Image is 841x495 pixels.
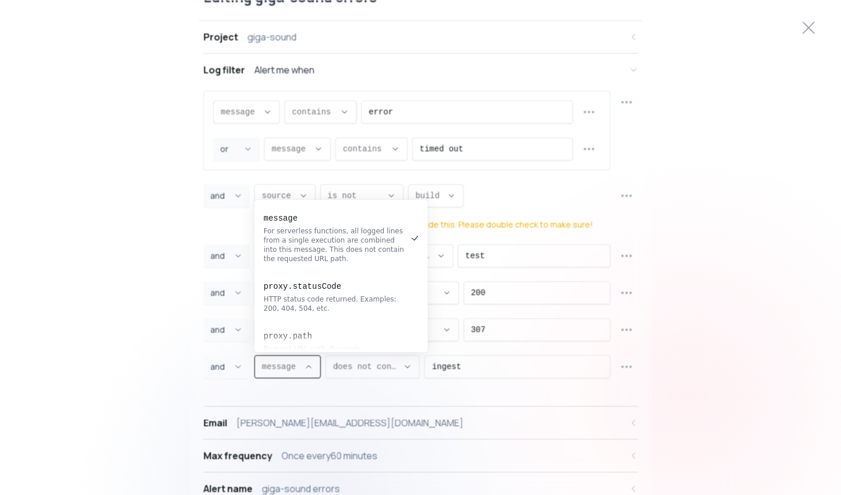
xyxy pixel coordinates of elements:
button: Joiner Select [203,318,250,341]
button: Descriptive Select [254,184,316,207]
button: Joiner Select [203,184,250,207]
button: Joiner Select [203,281,250,304]
div: [PERSON_NAME][EMAIL_ADDRESS][DOMAIN_NAME] [236,416,464,430]
div: Once every 60 minutes [281,449,377,463]
span: source [262,190,294,202]
span: message [221,106,258,118]
div: For serverless functions, all logged lines from a single execution are combined into this message... [264,226,407,263]
pre: message [264,213,407,224]
button: Descriptive Select [335,137,407,161]
button: Joiner Select [213,137,260,161]
button: Descriptive Select [254,355,321,378]
input: Enter text value... [432,356,603,378]
input: Enter text value... [369,101,565,123]
span: is not [327,190,381,202]
span: message [272,143,309,155]
span: contains [292,106,335,118]
input: Enter text value... [465,245,603,267]
span: contains [343,143,386,155]
span: and [210,287,229,299]
button: Descriptive Select [284,101,357,124]
input: Enter text value... [470,319,602,341]
span: does not contain [333,361,398,373]
span: and [210,250,229,262]
button: Descriptive Select [325,355,420,378]
button: Descriptive Select [320,184,403,207]
span: and [210,361,229,373]
div: Max frequency [203,449,272,463]
div: Request URL path. Example: "/api/item/Wr9ncdQ2eZ4M" [264,344,407,363]
div: HTTP status code returned. Examples: 200, 404, 504, etc. [264,295,407,313]
button: Descriptive Select [264,137,331,161]
div: Email [203,416,227,430]
pre: proxy.path [264,330,407,342]
input: Enter text value... [470,282,602,304]
span: message [262,361,299,373]
span: and [210,190,229,202]
span: or [220,143,239,155]
input: Enter text value... [420,138,565,160]
button: Descriptive Select [407,184,463,207]
div: Project [203,30,238,44]
div: giga-sound [247,30,297,44]
div: Log filter [203,63,245,77]
pre: proxy.statusCode [264,281,407,292]
span: build [415,190,442,202]
span: and [210,324,229,336]
button: Joiner Select [203,244,250,267]
div: Alert me when [254,63,314,77]
button: Joiner Select [203,355,250,378]
div: Project-level may override this. Please double check to make sure! [267,219,593,230]
button: Descriptive Select [213,101,280,124]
